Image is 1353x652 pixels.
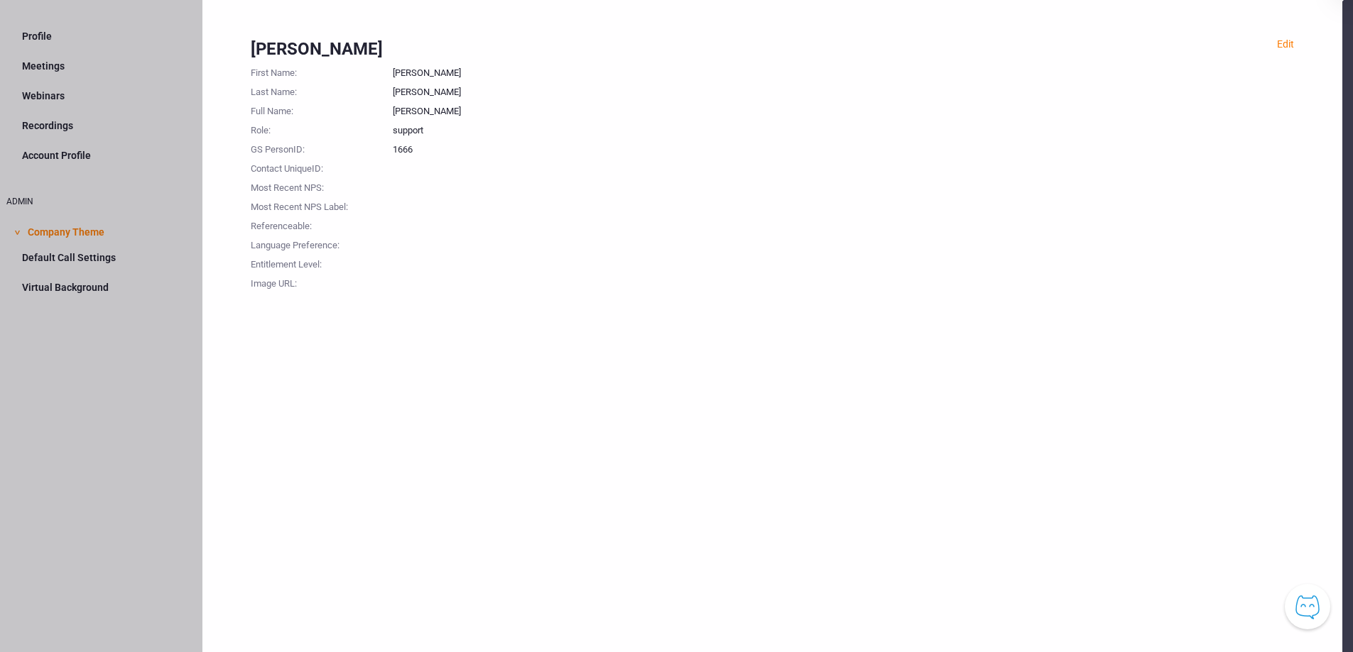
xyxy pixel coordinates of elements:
[6,37,207,53] div: ∑aåāБδ ⷺ
[251,157,393,176] div: Contact UniqueID :
[251,138,393,157] div: GS PersonID :
[393,118,1294,138] div: support
[251,80,393,99] div: Last Name :
[251,61,393,80] div: First Name :
[393,138,1294,157] div: 1666
[251,99,393,118] div: Full Name :
[393,99,1294,118] div: [PERSON_NAME]
[251,253,393,272] div: Entitlement Level :
[251,272,393,291] div: Image URL :
[251,233,393,253] div: Language Preference :
[6,21,207,37] div: ∑aåāБδ ⷺ
[251,195,393,214] div: Most Recent NPS Label :
[393,80,1294,99] div: [PERSON_NAME]
[6,53,207,68] div: ∑aåāБδ ⷺ
[1285,584,1330,629] button: Knowledge Center Bot, also known as KC Bot is an onboarding assistant that allows you to see the ...
[251,176,393,195] div: Most Recent NPS :
[1277,38,1294,50] a: Edit
[251,214,393,233] div: Referenceable :
[6,6,207,21] div: ∑aåāБδ ⷺ
[251,118,393,138] div: Role :
[251,37,1294,61] div: [PERSON_NAME]
[393,61,1294,80] div: [PERSON_NAME]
